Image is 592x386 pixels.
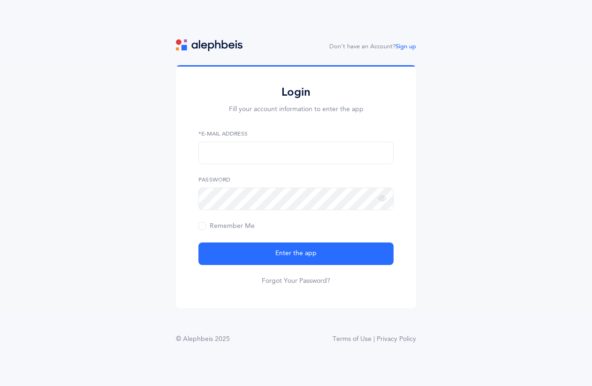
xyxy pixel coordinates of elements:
[262,276,330,286] a: Forgot Your Password?
[198,222,255,230] span: Remember Me
[198,175,394,184] label: Password
[198,242,394,265] button: Enter the app
[329,42,416,52] div: Don't have an Account?
[176,334,230,344] div: © Alephbeis 2025
[275,249,317,258] span: Enter the app
[198,85,394,99] h2: Login
[198,129,394,138] label: *E-Mail Address
[176,39,243,51] img: logo.svg
[333,334,416,344] a: Terms of Use | Privacy Policy
[198,105,394,114] p: Fill your account information to enter the app
[395,43,416,50] a: Sign up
